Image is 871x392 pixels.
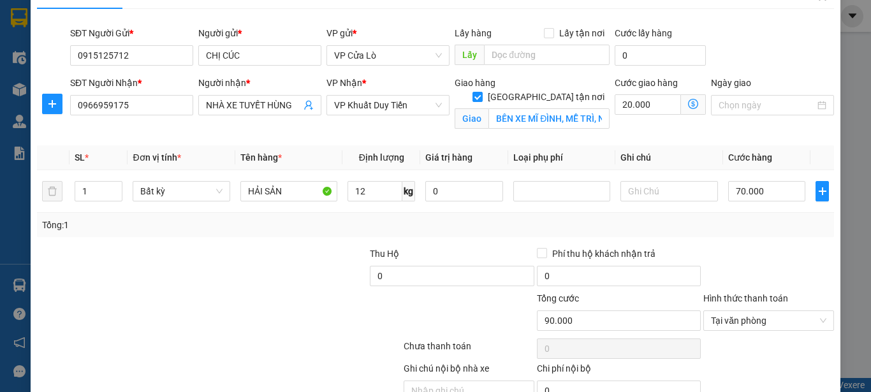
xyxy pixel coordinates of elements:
span: Lấy hàng [455,28,492,38]
input: Ngày giao [719,98,815,112]
span: Bất kỳ [140,182,222,201]
span: Giao [455,108,488,129]
span: Giao hàng [455,78,495,88]
label: Cước lấy hàng [615,28,672,38]
span: [GEOGRAPHIC_DATA] tận nơi [483,90,610,104]
span: Tên hàng [240,152,282,163]
span: Định lượng [359,152,404,163]
span: Tại văn phòng [711,311,826,330]
div: Người gửi [198,26,321,40]
input: Ghi Chú [620,181,717,201]
span: dollar-circle [688,99,698,109]
div: SĐT Người Nhận [70,76,193,90]
li: [PERSON_NAME], [PERSON_NAME] [119,31,533,47]
div: Tổng: 1 [42,218,337,232]
span: kg [402,181,415,201]
span: VP Nhận [326,78,362,88]
input: Cước giao hàng [615,94,681,115]
div: Ghi chú nội bộ nhà xe [404,361,534,381]
span: Cước hàng [728,152,772,163]
span: plus [43,99,62,109]
span: Lấy [455,45,484,65]
div: Chưa thanh toán [402,339,536,361]
div: SĐT Người Gửi [70,26,193,40]
img: logo.jpg [16,16,80,80]
th: Ghi chú [615,145,722,170]
th: Loại phụ phí [508,145,615,170]
button: plus [816,181,829,201]
li: Hotline: 02386655777, 02462925925, 0944789456 [119,47,533,63]
span: VP Cửa Lò [334,46,442,65]
span: Giá trị hàng [425,152,472,163]
span: Tổng cước [537,293,579,303]
span: Đơn vị tính [133,152,180,163]
span: Thu Hộ [370,249,399,259]
input: Giao tận nơi [488,108,610,129]
span: Phí thu hộ khách nhận trả [547,247,661,261]
button: plus [42,94,62,114]
span: Lấy tận nơi [554,26,610,40]
div: VP gửi [326,26,450,40]
span: SL [75,152,85,163]
div: Chi phí nội bộ [537,361,701,381]
label: Ngày giao [711,78,751,88]
input: Cước lấy hàng [615,45,706,66]
span: VP Khuất Duy Tiến [334,96,442,115]
label: Cước giao hàng [615,78,678,88]
div: Người nhận [198,76,321,90]
input: VD: Bàn, Ghế [240,181,337,201]
label: Hình thức thanh toán [703,293,788,303]
button: delete [42,181,62,201]
span: plus [816,186,828,196]
input: 0 [425,181,503,201]
span: user-add [304,100,314,110]
b: GỬI : VP Cửa Lò [16,92,142,113]
input: Dọc đường [484,45,610,65]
